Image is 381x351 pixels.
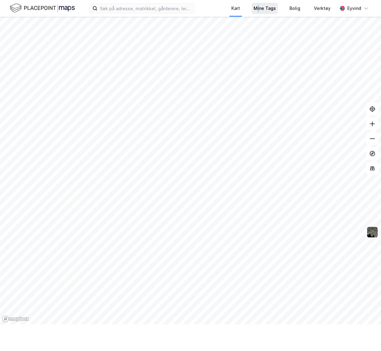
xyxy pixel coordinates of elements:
input: Søk på adresse, matrikkel, gårdeiere, leietakere eller personer [97,4,194,13]
div: Mine Tags [254,5,276,12]
div: Eyvind [347,5,361,12]
a: Mapbox homepage [2,315,29,323]
img: 9k= [366,226,378,238]
img: logo.f888ab2527a4732fd821a326f86c7f29.svg [10,3,75,14]
div: Kontrollprogram for chat [350,321,381,351]
div: Bolig [289,5,300,12]
div: Kart [231,5,240,12]
div: Verktøy [314,5,331,12]
iframe: Chat Widget [350,321,381,351]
